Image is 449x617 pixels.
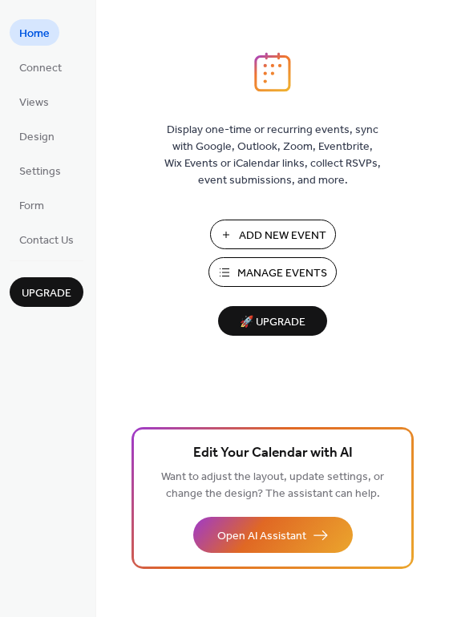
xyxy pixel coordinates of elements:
[19,163,61,180] span: Settings
[254,52,291,92] img: logo_icon.svg
[10,88,59,115] a: Views
[22,285,71,302] span: Upgrade
[10,192,54,218] a: Form
[193,442,353,465] span: Edit Your Calendar with AI
[239,228,326,244] span: Add New Event
[10,277,83,307] button: Upgrade
[210,220,336,249] button: Add New Event
[161,466,384,505] span: Want to adjust the layout, update settings, or change the design? The assistant can help.
[19,95,49,111] span: Views
[228,312,318,333] span: 🚀 Upgrade
[19,198,44,215] span: Form
[10,226,83,252] a: Contact Us
[217,528,306,545] span: Open AI Assistant
[19,129,55,146] span: Design
[10,19,59,46] a: Home
[10,54,71,80] a: Connect
[164,122,381,189] span: Display one-time or recurring events, sync with Google, Outlook, Zoom, Eventbrite, Wix Events or ...
[19,232,74,249] span: Contact Us
[19,26,50,42] span: Home
[10,157,71,183] a: Settings
[19,60,62,77] span: Connect
[193,517,353,553] button: Open AI Assistant
[218,306,327,336] button: 🚀 Upgrade
[10,123,64,149] a: Design
[208,257,337,287] button: Manage Events
[237,265,327,282] span: Manage Events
